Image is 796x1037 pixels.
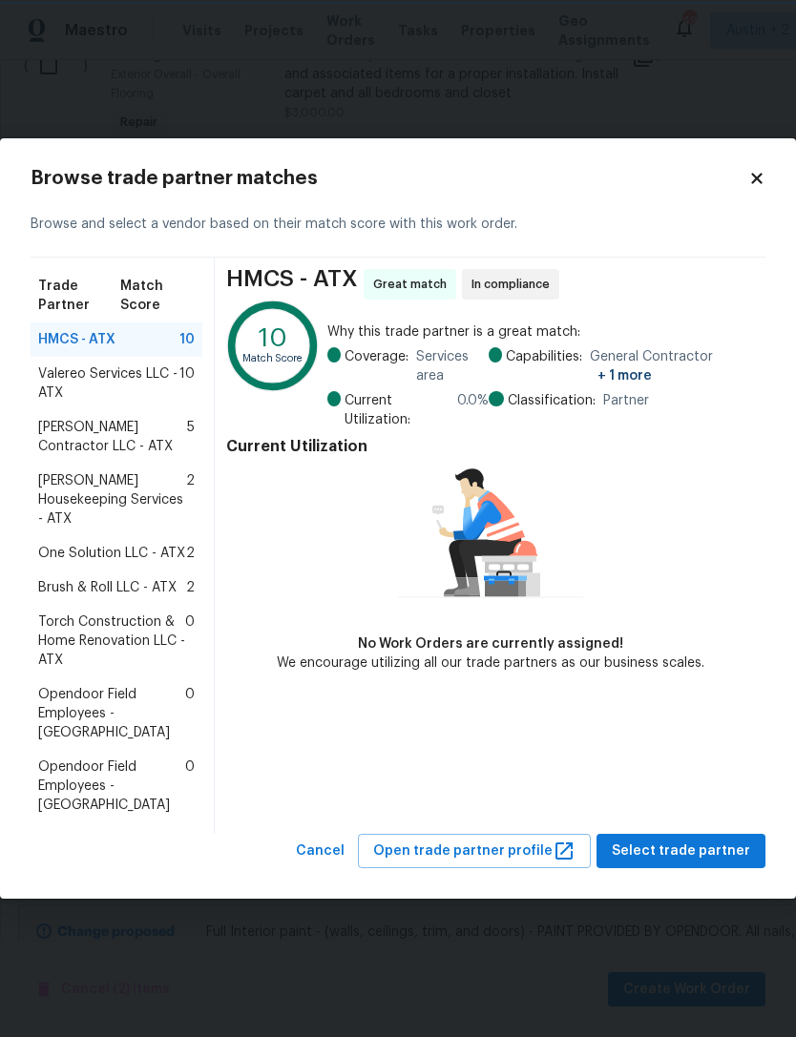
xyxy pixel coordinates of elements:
span: Opendoor Field Employees - [GEOGRAPHIC_DATA] [38,757,185,815]
span: Match Score [120,277,195,315]
button: Cancel [288,834,352,869]
span: Torch Construction & Home Renovation LLC - ATX [38,612,185,670]
span: One Solution LLC - ATX [38,544,185,563]
span: [PERSON_NAME] Housekeeping Services - ATX [38,471,186,529]
span: Cancel [296,840,345,863]
span: Open trade partner profile [373,840,576,863]
h2: Browse trade partner matches [31,169,748,188]
span: + 1 more [597,369,652,383]
span: In compliance [471,275,557,294]
span: Brush & Roll LLC - ATX [38,578,177,597]
div: Browse and select a vendor based on their match score with this work order. [31,192,765,258]
span: [PERSON_NAME] Contractor LLC - ATX [38,418,187,456]
span: Opendoor Field Employees - [GEOGRAPHIC_DATA] [38,685,185,742]
span: 0 [185,757,195,815]
span: Select trade partner [612,840,750,863]
text: Match Score [242,353,304,363]
text: 10 [259,324,287,350]
h4: Current Utilization [226,437,754,456]
span: 2 [186,544,195,563]
span: Services area [416,347,489,385]
span: 2 [186,471,195,529]
span: HMCS - ATX [38,330,115,349]
span: Classification: [508,391,596,410]
span: Current Utilization: [345,391,450,429]
span: Partner [603,391,649,410]
div: We encourage utilizing all our trade partners as our business scales. [277,653,704,673]
button: Open trade partner profile [358,834,591,869]
div: No Work Orders are currently assigned! [277,634,704,653]
button: Select trade partner [597,834,765,869]
span: HMCS - ATX [226,269,358,300]
span: 10 [179,364,195,403]
span: Capabilities: [506,347,582,385]
span: 10 [179,330,195,349]
span: 0 [185,612,195,670]
span: Valereo Services LLC - ATX [38,364,179,403]
span: General Contractor [590,347,754,385]
span: Why this trade partner is a great match: [327,322,754,342]
span: 0 [185,685,195,742]
span: 2 [186,578,195,597]
span: Coverage: [345,347,408,385]
span: 5 [187,418,195,456]
span: Trade Partner [38,277,120,315]
span: Great match [373,275,454,294]
span: 0.0 % [457,391,489,429]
